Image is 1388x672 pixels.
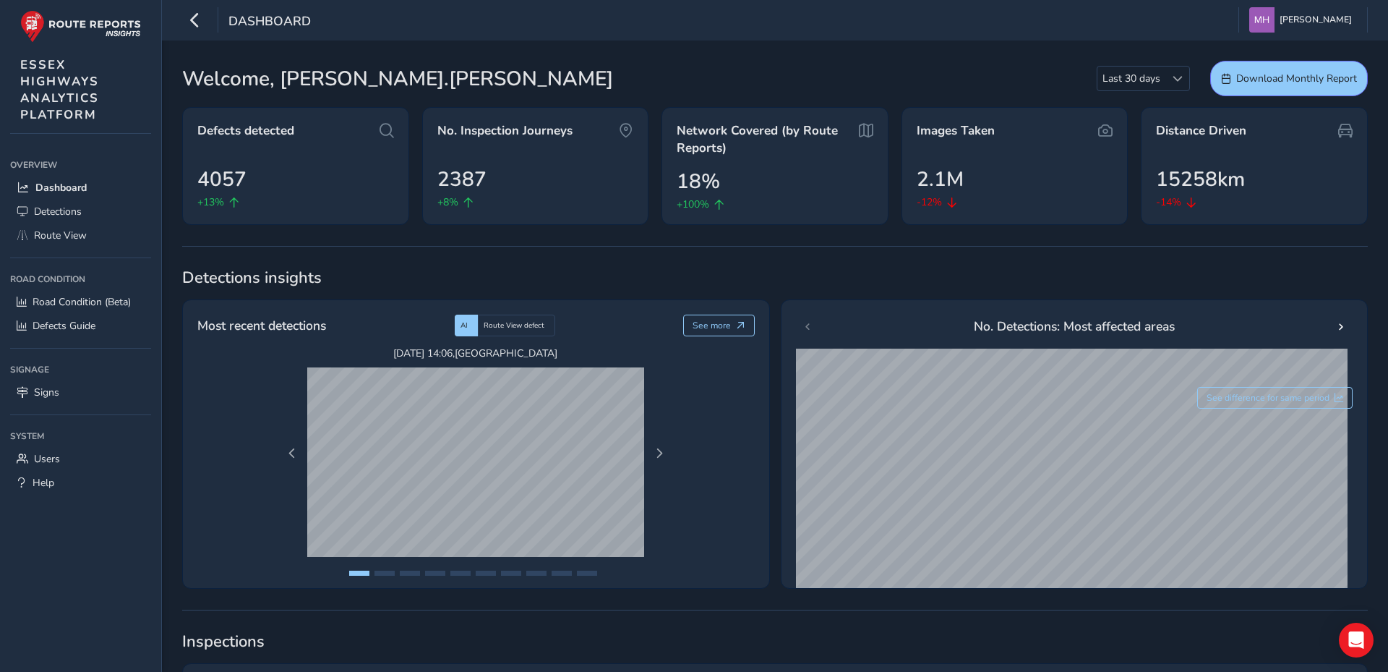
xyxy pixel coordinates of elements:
[526,571,547,576] button: Page 8
[10,154,151,176] div: Overview
[34,386,59,399] span: Signs
[478,315,555,336] div: Route View defect
[917,164,964,195] span: 2.1M
[182,631,1368,652] span: Inspections
[1097,67,1165,90] span: Last 30 days
[228,12,311,33] span: Dashboard
[1207,392,1329,404] span: See difference for same period
[917,195,942,210] span: -12%
[455,315,478,336] div: AI
[10,359,151,380] div: Signage
[437,164,487,195] span: 2387
[20,56,99,123] span: ESSEX HIGHWAYS ANALYTICS PLATFORM
[10,314,151,338] a: Defects Guide
[693,320,731,331] span: See more
[182,64,613,94] span: Welcome, [PERSON_NAME].[PERSON_NAME]
[1249,7,1357,33] button: [PERSON_NAME]
[649,443,669,464] button: Next Page
[197,316,326,335] span: Most recent detections
[197,122,294,140] span: Defects detected
[349,571,369,576] button: Page 1
[400,571,420,576] button: Page 3
[1249,7,1275,33] img: diamond-layout
[35,181,87,195] span: Dashboard
[1156,164,1245,195] span: 15258km
[437,195,458,210] span: +8%
[10,268,151,290] div: Road Condition
[1156,122,1246,140] span: Distance Driven
[10,380,151,404] a: Signs
[1339,623,1374,658] div: Open Intercom Messenger
[10,471,151,495] a: Help
[20,10,141,43] img: rr logo
[282,443,302,464] button: Previous Page
[197,164,247,195] span: 4057
[1280,7,1352,33] span: [PERSON_NAME]
[677,166,720,197] span: 18%
[1210,61,1368,96] button: Download Monthly Report
[460,320,468,331] span: AI
[34,205,82,218] span: Detections
[182,267,1368,289] span: Detections insights
[33,476,54,490] span: Help
[10,224,151,247] a: Route View
[917,122,995,140] span: Images Taken
[374,571,395,576] button: Page 2
[476,571,496,576] button: Page 6
[577,571,597,576] button: Page 10
[677,197,709,212] span: +100%
[552,571,572,576] button: Page 9
[34,452,60,466] span: Users
[677,122,853,156] span: Network Covered (by Route Reports)
[425,571,445,576] button: Page 4
[10,200,151,224] a: Detections
[450,571,471,576] button: Page 5
[683,315,755,336] button: See more
[437,122,573,140] span: No. Inspection Journeys
[974,317,1175,336] span: No. Detections: Most affected areas
[10,176,151,200] a: Dashboard
[33,295,131,309] span: Road Condition (Beta)
[484,320,544,331] span: Route View defect
[10,425,151,447] div: System
[10,290,151,314] a: Road Condition (Beta)
[1156,195,1181,210] span: -14%
[501,571,521,576] button: Page 7
[1197,387,1353,409] button: See difference for same period
[33,319,95,333] span: Defects Guide
[307,346,644,360] span: [DATE] 14:06 , [GEOGRAPHIC_DATA]
[10,447,151,471] a: Users
[34,229,87,242] span: Route View
[1236,72,1357,85] span: Download Monthly Report
[197,195,224,210] span: +13%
